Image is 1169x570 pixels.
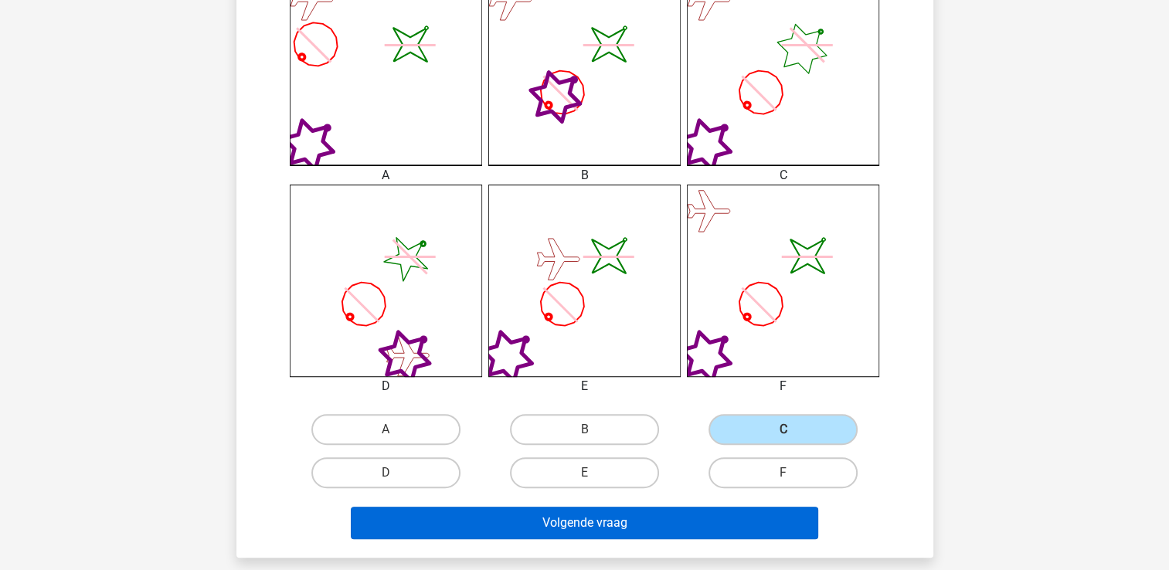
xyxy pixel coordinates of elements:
[278,377,494,395] div: D
[709,414,858,445] label: C
[477,377,692,395] div: E
[311,457,460,488] label: D
[351,507,818,539] button: Volgende vraag
[675,377,891,395] div: F
[278,166,494,185] div: A
[675,166,891,185] div: C
[311,414,460,445] label: A
[510,457,659,488] label: E
[477,166,692,185] div: B
[510,414,659,445] label: B
[709,457,858,488] label: F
